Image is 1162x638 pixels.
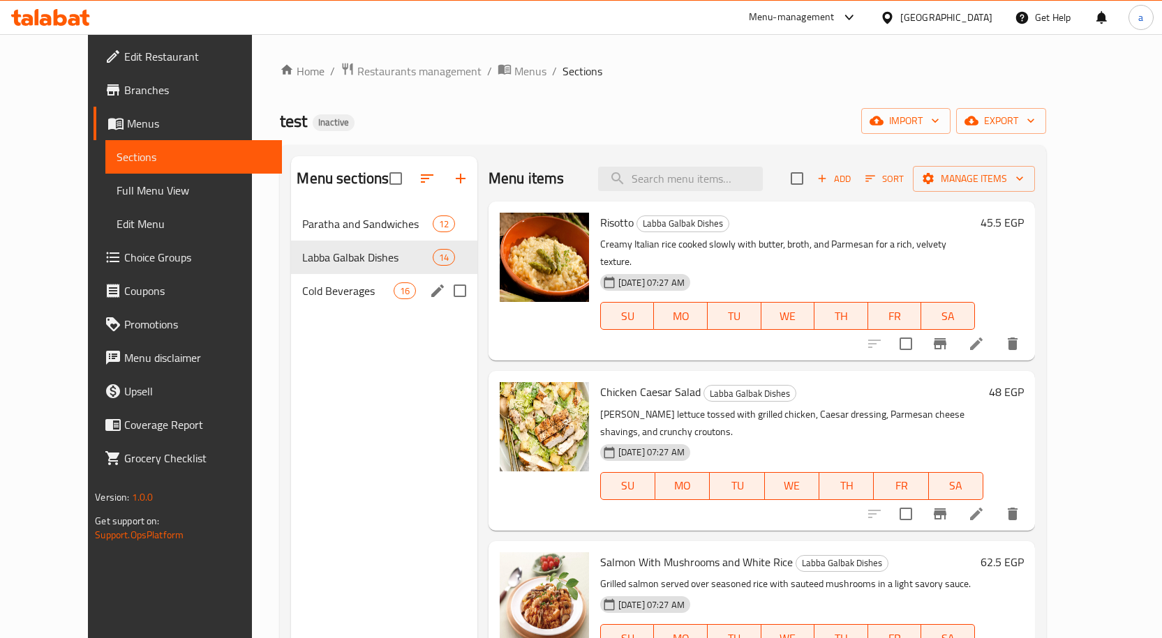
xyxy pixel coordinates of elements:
[749,9,835,26] div: Menu-management
[500,382,589,471] img: Chicken Caesar Salad
[600,212,634,233] span: Risotto
[302,215,432,232] span: Paratha and Sandwiches
[655,472,710,500] button: MO
[613,598,690,612] span: [DATE] 07:27 AM
[796,555,888,571] span: Labba Galbak Dishes
[891,499,921,529] span: Select to update
[330,63,335,79] li: /
[636,215,729,232] div: Labba Galbak Dishes
[956,108,1046,134] button: export
[600,575,975,593] p: Grilled salmon served over seasoned rice with sauteed mushrooms in a light savory sauce.
[124,82,271,98] span: Branches
[710,472,764,500] button: TU
[874,306,916,326] span: FR
[500,213,589,302] img: Risotto
[94,441,282,475] a: Grocery Checklist
[927,306,969,326] span: SA
[341,62,482,80] a: Restaurants management
[796,555,888,572] div: Labba Galbak Dishes
[606,306,649,326] span: SU
[891,329,921,358] span: Select to update
[563,63,602,79] span: Sections
[600,381,701,402] span: Chicken Caesar Salad
[874,472,928,500] button: FR
[996,327,1029,360] button: delete
[814,302,868,330] button: TH
[861,108,951,134] button: import
[94,107,282,140] a: Menus
[105,140,282,174] a: Sections
[94,374,282,408] a: Upsell
[812,168,856,190] button: Add
[124,316,271,333] span: Promotions
[433,251,454,264] span: 14
[94,408,282,441] a: Coverage Report
[815,171,853,187] span: Add
[313,114,355,131] div: Inactive
[820,306,863,326] span: TH
[131,488,153,506] span: 1.0.0
[95,488,129,506] span: Version:
[124,416,271,433] span: Coverage Report
[637,215,729,231] span: Labba Galbak Dishes
[117,215,271,232] span: Edit Menu
[291,207,477,241] div: Paratha and Sandwiches12
[433,249,455,266] div: items
[94,274,282,307] a: Coupons
[280,63,325,79] a: Home
[865,171,904,187] span: Sort
[600,236,975,271] p: Creamy Italian rice cooked slowly with butter, broth, and Parmesan for a rich, velvety texture.
[921,302,975,330] button: SA
[1138,10,1143,25] span: a
[94,307,282,341] a: Promotions
[923,497,957,531] button: Branch-specific-item
[981,552,1024,572] h6: 62.5 EGP
[967,112,1035,130] span: export
[924,170,1024,188] span: Manage items
[124,282,271,299] span: Coupons
[600,552,793,572] span: Salmon With Mushrooms and White Rice
[900,10,992,25] div: [GEOGRAPHIC_DATA]
[410,162,444,195] span: Sort sections
[862,168,907,190] button: Sort
[825,476,868,496] span: TH
[703,385,796,402] div: Labba Galbak Dishes
[313,116,355,128] span: Inactive
[94,341,282,374] a: Menu disclaimer
[812,168,856,190] span: Add item
[996,497,1029,531] button: delete
[708,302,761,330] button: TU
[498,62,546,80] a: Menus
[280,105,307,137] span: test
[968,506,985,522] a: Edit menu item
[868,302,922,330] button: FR
[297,168,389,189] h2: Menu sections
[95,512,159,530] span: Get support on:
[613,446,690,459] span: [DATE] 07:27 AM
[94,40,282,73] a: Edit Restaurant
[124,450,271,466] span: Grocery Checklist
[433,215,455,232] div: items
[600,472,655,500] button: SU
[704,386,796,402] span: Labba Galbak Dishes
[770,476,814,496] span: WE
[514,63,546,79] span: Menus
[381,164,410,193] span: Select all sections
[872,112,939,130] span: import
[357,63,482,79] span: Restaurants management
[94,241,282,274] a: Choice Groups
[713,306,756,326] span: TU
[105,174,282,207] a: Full Menu View
[291,274,477,307] div: Cold Beverages16edit
[291,241,477,274] div: Labba Galbak Dishes14
[934,476,978,496] span: SA
[661,476,704,496] span: MO
[989,382,1024,402] h6: 48 EGP
[660,306,702,326] span: MO
[761,302,815,330] button: WE
[923,327,957,360] button: Branch-specific-item
[124,349,271,366] span: Menu disclaimer
[600,406,983,441] p: [PERSON_NAME] lettuce tossed with grilled chicken, Caesar dressing, Parmesan cheese shavings, and...
[981,213,1024,232] h6: 45.5 EGP
[95,526,184,544] a: Support.OpsPlatform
